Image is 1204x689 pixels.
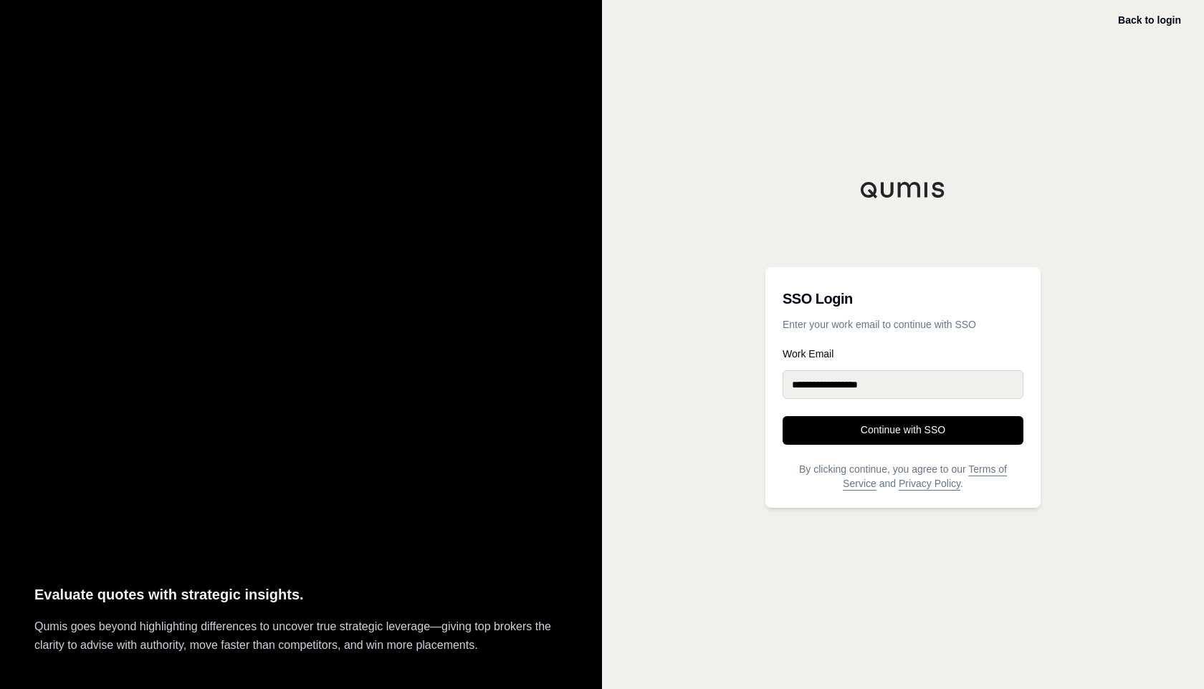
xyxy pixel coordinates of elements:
[783,349,1023,359] label: Work Email
[783,416,1023,445] button: Continue with SSO
[783,317,1023,332] p: Enter your work email to continue with SSO
[1118,14,1181,26] a: Back to login
[34,583,568,607] p: Evaluate quotes with strategic insights.
[860,181,946,198] img: Qumis
[34,617,568,655] p: Qumis goes beyond highlighting differences to uncover true strategic leverage—giving top brokers ...
[783,462,1023,491] p: By clicking continue, you agree to our and .
[899,478,960,489] a: Privacy Policy
[783,284,1023,313] h3: SSO Login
